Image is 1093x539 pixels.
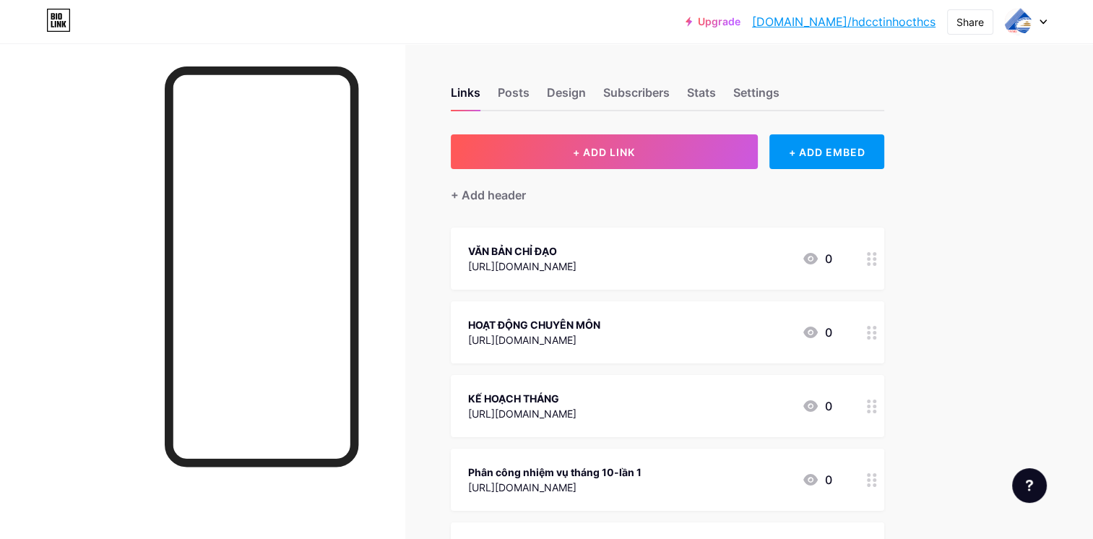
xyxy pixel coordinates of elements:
[1004,8,1032,35] img: Luan Nguyen
[451,134,758,169] button: + ADD LINK
[468,406,576,421] div: [URL][DOMAIN_NAME]
[468,259,576,274] div: [URL][DOMAIN_NAME]
[451,186,526,204] div: + Add header
[468,465,641,480] div: Phân công nhiệm vụ tháng 10-lần 1
[468,332,600,348] div: [URL][DOMAIN_NAME]
[769,134,884,169] div: + ADD EMBED
[603,84,670,110] div: Subscribers
[573,146,635,158] span: + ADD LINK
[468,480,641,495] div: [URL][DOMAIN_NAME]
[802,250,832,267] div: 0
[802,397,832,415] div: 0
[802,471,832,488] div: 0
[468,317,600,332] div: HOẠT ĐỘNG CHUYÊN MÔN
[451,84,480,110] div: Links
[498,84,530,110] div: Posts
[468,243,576,259] div: VĂN BẢN CHỈ ĐẠO
[468,391,576,406] div: KẾ HOẠCH THÁNG
[687,84,716,110] div: Stats
[547,84,586,110] div: Design
[752,13,936,30] a: [DOMAIN_NAME]/hdcctinhocthcs
[733,84,779,110] div: Settings
[686,16,740,27] a: Upgrade
[956,14,984,30] div: Share
[802,324,832,341] div: 0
